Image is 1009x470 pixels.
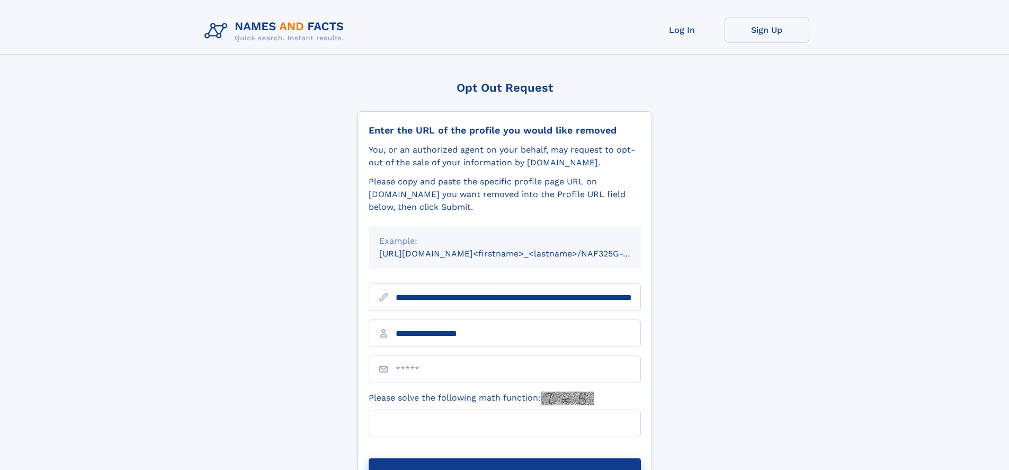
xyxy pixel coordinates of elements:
[369,125,641,136] div: Enter the URL of the profile you would like removed
[640,17,725,43] a: Log In
[369,392,594,405] label: Please solve the following math function:
[379,235,630,247] div: Example:
[200,17,353,46] img: Logo Names and Facts
[358,81,652,94] div: Opt Out Request
[369,144,641,169] div: You, or an authorized agent on your behalf, may request to opt-out of the sale of your informatio...
[379,249,661,259] small: [URL][DOMAIN_NAME]<firstname>_<lastname>/NAF325G-xxxxxxxx
[369,175,641,214] div: Please copy and paste the specific profile page URL on [DOMAIN_NAME] you want removed into the Pr...
[725,17,809,43] a: Sign Up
